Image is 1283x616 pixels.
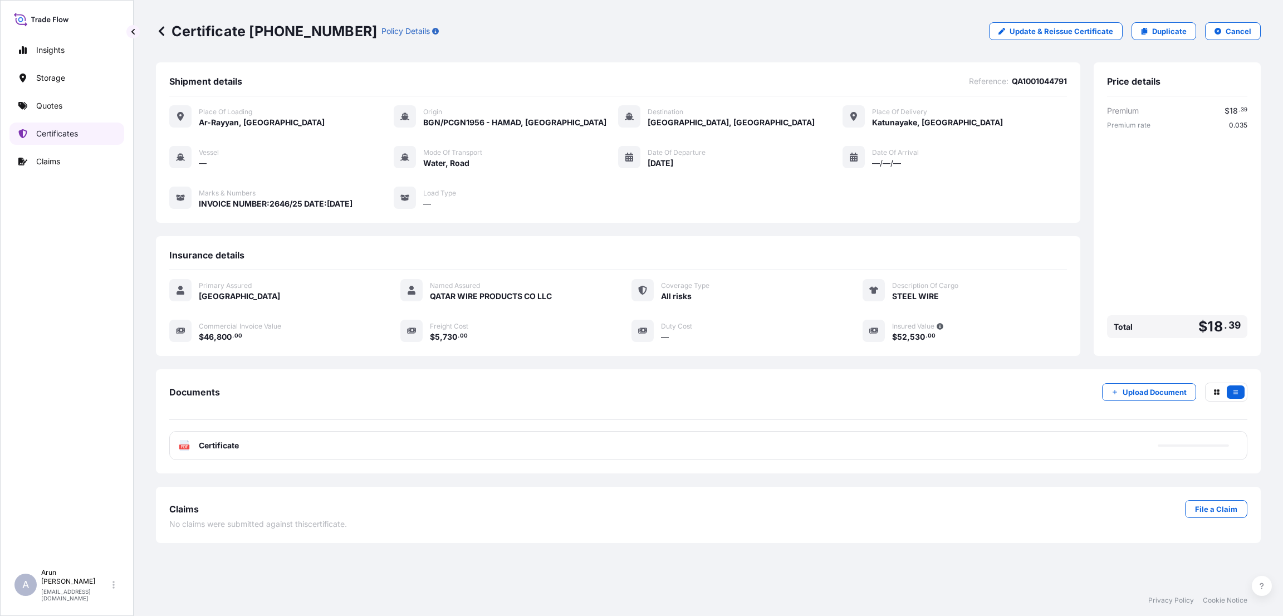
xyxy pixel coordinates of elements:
a: Storage [9,67,124,89]
span: [GEOGRAPHIC_DATA], [GEOGRAPHIC_DATA] [648,117,815,128]
button: Upload Document [1102,383,1196,401]
p: Quotes [36,100,62,111]
p: Storage [36,72,65,84]
p: [EMAIL_ADDRESS][DOMAIN_NAME] [41,588,110,602]
p: Certificate [PHONE_NUMBER] [156,22,377,40]
span: Place of Delivery [872,107,927,116]
span: Duty Cost [661,322,692,331]
a: Claims [9,150,124,173]
span: . [1224,322,1227,329]
span: , [440,333,443,341]
span: Reference : [969,76,1008,87]
span: 0.035 [1229,121,1247,130]
span: . [925,334,927,338]
span: 530 [910,333,925,341]
span: Mode of Transport [423,148,482,157]
span: Shipment details [169,76,242,87]
span: INVOICE NUMBER:2646/25 DATE:[DATE] [199,198,352,209]
span: 730 [443,333,457,341]
span: $ [430,333,435,341]
p: Duplicate [1152,26,1187,37]
span: [DATE] [648,158,673,169]
span: 39 [1241,108,1247,112]
p: Cancel [1226,26,1251,37]
span: , [907,333,910,341]
span: Insured Value [892,322,934,331]
span: 00 [928,334,936,338]
p: File a Claim [1195,503,1237,515]
span: Place of Loading [199,107,252,116]
a: Certificates [9,123,124,145]
span: Certificate [199,440,239,451]
p: Update & Reissue Certificate [1010,26,1113,37]
span: Load Type [423,189,456,198]
span: 00 [234,334,242,338]
span: Vessel [199,148,219,157]
a: Update & Reissue Certificate [989,22,1123,40]
span: [GEOGRAPHIC_DATA] [199,291,280,302]
span: Origin [423,107,442,116]
span: 00 [460,334,468,338]
text: PDF [181,445,188,449]
span: . [232,334,234,338]
span: . [1238,108,1240,112]
a: Quotes [9,95,124,117]
p: Policy Details [381,26,430,37]
span: Documents [169,387,220,398]
span: $ [1198,320,1207,334]
p: Arun [PERSON_NAME] [41,568,110,586]
span: Destination [648,107,683,116]
span: 39 [1228,322,1241,329]
span: Date of Arrival [872,148,919,157]
span: — [661,331,669,343]
span: No claims were submitted against this certificate . [169,519,347,530]
span: Primary Assured [199,281,252,290]
a: File a Claim [1185,500,1247,518]
span: $ [199,333,204,341]
span: 18 [1230,107,1238,115]
span: QA1001044791 [1012,76,1067,87]
span: Description Of Cargo [892,281,958,290]
span: —/—/— [872,158,901,169]
span: . [458,334,459,338]
span: , [214,333,217,341]
p: Upload Document [1123,387,1187,398]
span: STEEL WIRE [892,291,939,302]
span: 5 [435,333,440,341]
span: — [199,158,207,169]
span: Commercial Invoice Value [199,322,281,331]
span: All risks [661,291,692,302]
span: Freight Cost [430,322,468,331]
a: Privacy Policy [1148,596,1194,605]
span: 800 [217,333,232,341]
span: Premium [1107,105,1139,116]
span: Total [1114,321,1133,333]
span: 52 [897,333,907,341]
span: Price details [1107,76,1160,87]
span: BGN/PCGN1956 - HAMAD, [GEOGRAPHIC_DATA] [423,117,606,128]
span: $ [1225,107,1230,115]
span: QATAR WIRE PRODUCTS CO LLC [430,291,552,302]
p: Certificates [36,128,78,139]
a: Cookie Notice [1203,596,1247,605]
span: Claims [169,503,199,515]
span: Marks & Numbers [199,189,256,198]
span: Water, Road [423,158,469,169]
button: Cancel [1205,22,1261,40]
a: Duplicate [1132,22,1196,40]
span: $ [892,333,897,341]
span: Ar-Rayyan, [GEOGRAPHIC_DATA] [199,117,325,128]
p: Claims [36,156,60,167]
span: 46 [204,333,214,341]
span: 18 [1207,320,1222,334]
span: Named Assured [430,281,480,290]
span: Katunayake, [GEOGRAPHIC_DATA] [872,117,1003,128]
span: A [22,579,29,590]
span: Coverage Type [661,281,709,290]
p: Insights [36,45,65,56]
a: Insights [9,39,124,61]
span: Premium rate [1107,121,1150,130]
span: Insurance details [169,250,244,261]
span: — [423,198,431,209]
